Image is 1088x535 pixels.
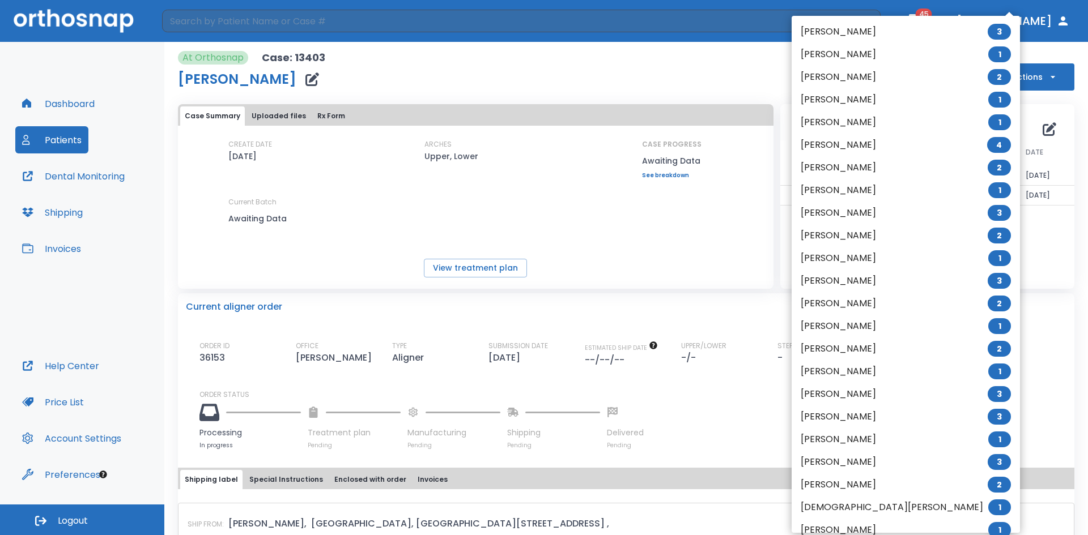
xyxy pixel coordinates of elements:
span: 2 [988,296,1011,311]
span: 1 [988,499,1011,515]
span: 3 [988,205,1011,221]
li: [PERSON_NAME] [792,43,1020,66]
span: 1 [988,431,1011,447]
li: [PERSON_NAME] [792,88,1020,111]
span: 2 [988,228,1011,243]
li: [PERSON_NAME] [792,134,1020,156]
span: 1 [988,92,1011,108]
li: [PERSON_NAME] [792,292,1020,315]
li: [PERSON_NAME] [792,247,1020,269]
span: 4 [987,137,1011,153]
span: 3 [988,454,1011,470]
span: 1 [988,46,1011,62]
li: [PERSON_NAME] [792,20,1020,43]
li: [PERSON_NAME] [792,66,1020,88]
span: 1 [988,182,1011,198]
span: 1 [988,114,1011,130]
li: [PERSON_NAME] [792,224,1020,247]
li: [PERSON_NAME] [792,405,1020,428]
li: [PERSON_NAME] [792,383,1020,405]
li: [PERSON_NAME] [792,156,1020,179]
li: [PERSON_NAME] [792,269,1020,292]
li: [DEMOGRAPHIC_DATA][PERSON_NAME] [792,496,1020,519]
li: [PERSON_NAME] [792,111,1020,134]
span: 1 [988,363,1011,379]
li: [PERSON_NAME] [792,360,1020,383]
span: 2 [988,341,1011,357]
li: [PERSON_NAME] [792,451,1020,473]
span: 1 [988,250,1011,266]
li: [PERSON_NAME] [792,473,1020,496]
li: [PERSON_NAME] [792,428,1020,451]
li: [PERSON_NAME] [792,202,1020,224]
span: 3 [988,386,1011,402]
span: 2 [988,477,1011,493]
span: 2 [988,160,1011,176]
span: 1 [988,318,1011,334]
span: 2 [988,69,1011,85]
li: [PERSON_NAME] [792,315,1020,337]
span: 3 [988,409,1011,425]
span: 3 [988,273,1011,289]
li: [PERSON_NAME] [792,179,1020,202]
span: 3 [988,24,1011,40]
li: [PERSON_NAME] [792,337,1020,360]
